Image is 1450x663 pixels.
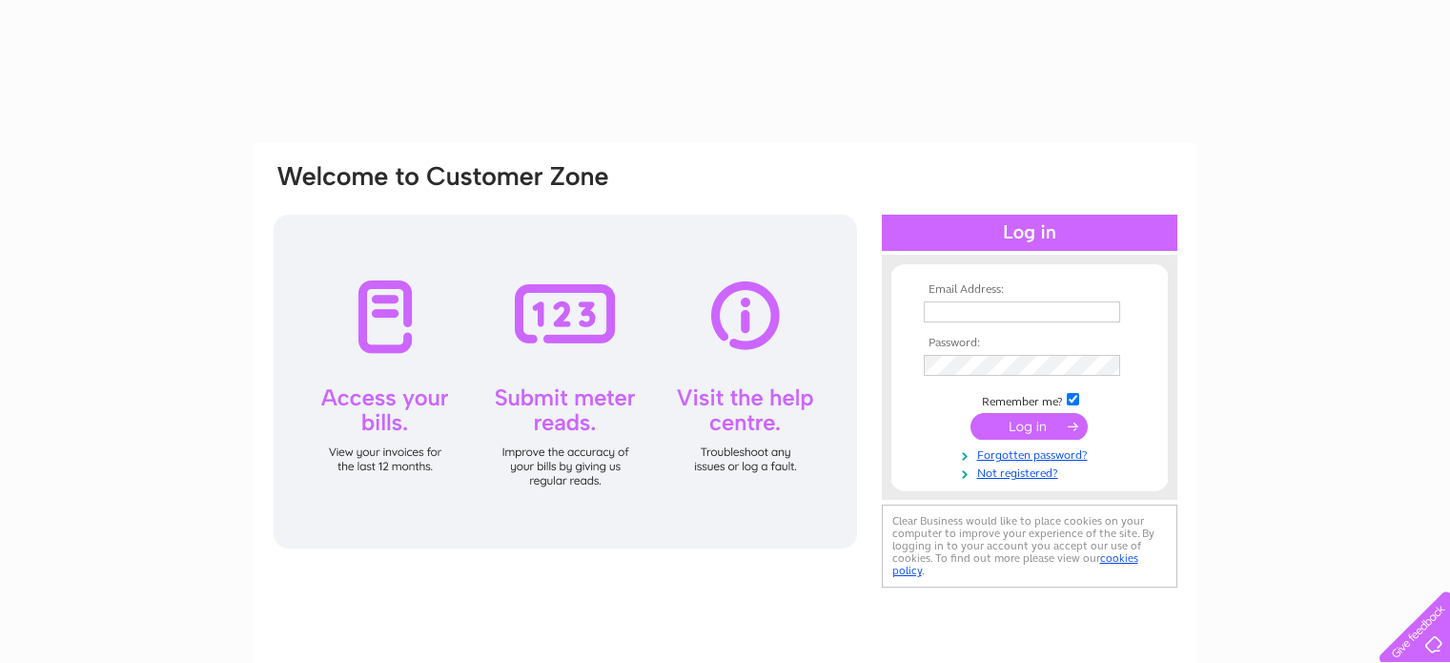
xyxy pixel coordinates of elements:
th: Email Address: [919,283,1140,297]
td: Remember me? [919,390,1140,409]
input: Submit [970,413,1088,440]
a: Not registered? [924,463,1140,481]
a: Forgotten password? [924,445,1140,463]
div: Clear Business would like to place cookies on your computer to improve your experience of the sit... [882,505,1177,588]
a: cookies policy [892,551,1138,577]
th: Password: [919,337,1140,350]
